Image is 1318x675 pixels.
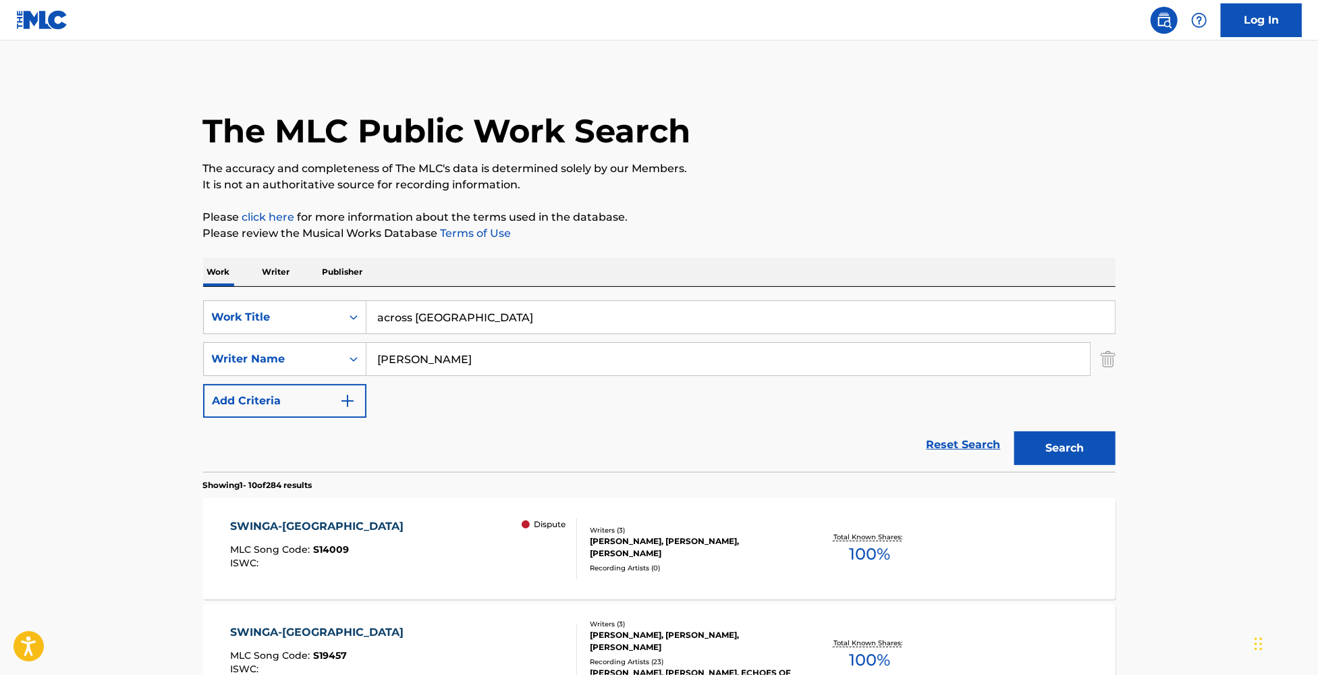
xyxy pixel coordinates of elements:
button: Add Criteria [203,384,366,418]
p: Work [203,258,234,286]
div: Help [1186,7,1213,34]
p: Writer [258,258,294,286]
p: Total Known Shares: [833,532,906,542]
div: SWINGA-[GEOGRAPHIC_DATA] [230,624,410,641]
span: S14009 [313,543,349,556]
span: ISWC : [230,557,262,569]
form: Search Form [203,300,1116,472]
p: It is not an authoritative source for recording information. [203,177,1116,193]
p: Publisher [319,258,367,286]
h1: The MLC Public Work Search [203,111,691,151]
p: Please for more information about the terms used in the database. [203,209,1116,225]
p: Total Known Shares: [833,638,906,648]
a: Public Search [1151,7,1178,34]
div: [PERSON_NAME], [PERSON_NAME], [PERSON_NAME] [590,535,794,560]
img: Delete Criterion [1101,342,1116,376]
img: help [1191,12,1207,28]
a: SWINGA-[GEOGRAPHIC_DATA]MLC Song Code:S14009ISWC: DisputeWriters (3)[PERSON_NAME], [PERSON_NAME],... [203,498,1116,599]
img: MLC Logo [16,10,68,30]
iframe: Chat Widget [1251,610,1318,675]
div: Recording Artists ( 23 ) [590,657,794,667]
p: The accuracy and completeness of The MLC's data is determined solely by our Members. [203,161,1116,177]
div: Work Title [212,309,333,325]
img: 9d2ae6d4665cec9f34b9.svg [339,393,356,409]
a: Log In [1221,3,1302,37]
div: Recording Artists ( 0 ) [590,563,794,573]
p: Dispute [534,518,566,531]
span: 100 % [849,648,890,672]
div: Writer Name [212,351,333,367]
a: Reset Search [920,430,1008,460]
span: S19457 [313,649,347,661]
div: [PERSON_NAME], [PERSON_NAME], [PERSON_NAME] [590,629,794,653]
p: Showing 1 - 10 of 284 results [203,479,312,491]
button: Search [1014,431,1116,465]
p: Please review the Musical Works Database [203,225,1116,242]
a: Terms of Use [438,227,512,240]
img: search [1156,12,1172,28]
div: SWINGA-[GEOGRAPHIC_DATA] [230,518,410,535]
span: 100 % [849,542,890,566]
span: ISWC : [230,663,262,675]
div: Writers ( 3 ) [590,525,794,535]
span: MLC Song Code : [230,649,313,661]
a: click here [242,211,295,223]
div: Writers ( 3 ) [590,619,794,629]
span: MLC Song Code : [230,543,313,556]
div: Drag [1255,624,1263,664]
